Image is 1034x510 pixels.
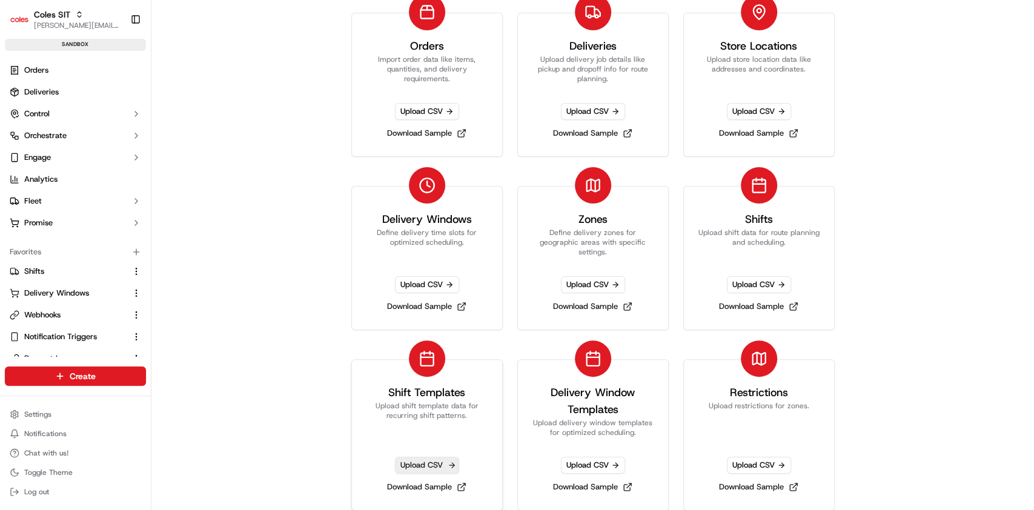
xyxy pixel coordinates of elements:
[351,13,503,157] a: OrdersImport order data like items, quantities, and delivery requirements.Upload CSVDownload Sample
[714,125,803,142] a: Download Sample
[10,331,127,342] a: Notification Triggers
[561,457,625,474] span: Upload CSV
[24,130,67,141] span: Orchestrate
[5,61,146,80] a: Orders
[10,310,127,320] a: Webhooks
[410,38,444,55] h3: Orders
[24,288,89,299] span: Delivery Windows
[714,479,803,495] a: Download Sample
[12,177,22,187] div: 📗
[10,266,127,277] a: Shifts
[561,276,625,293] span: Upload CSV
[395,457,459,474] span: Upload CSV
[5,213,146,233] button: Promise
[24,266,44,277] span: Shifts
[366,401,488,437] p: Upload shift template data for recurring shift patterns.
[70,370,96,382] span: Create
[34,21,121,30] button: [PERSON_NAME][EMAIL_ADDRESS][PERSON_NAME][DOMAIN_NAME]
[727,103,791,120] span: Upload CSV
[24,108,50,119] span: Control
[382,298,471,315] a: Download Sample
[720,38,797,55] h3: Store Locations
[24,310,61,320] span: Webhooks
[698,55,820,84] p: Upload store location data like addresses and coordinates.
[12,12,36,36] img: Nash
[41,116,199,128] div: Start new chat
[730,384,788,401] h3: Restrictions
[7,171,98,193] a: 📗Knowledge Base
[532,228,654,257] p: Define delivery zones for geographic areas with specific settings.
[24,152,51,163] span: Engage
[714,298,803,315] a: Download Sample
[24,174,58,185] span: Analytics
[24,409,51,419] span: Settings
[395,276,459,293] span: Upload CSV
[532,418,654,437] p: Upload delivery window templates for optimized scheduling.
[10,10,29,29] img: Coles SIT
[727,276,791,293] span: Upload CSV
[382,479,471,495] a: Download Sample
[34,8,70,21] button: Coles SIT
[395,103,459,120] span: Upload CSV
[569,38,617,55] h3: Deliveries
[5,191,146,211] button: Fleet
[709,401,809,437] p: Upload restrictions for zones.
[24,353,73,364] span: Request Logs
[382,211,472,228] h3: Delivery Windows
[683,186,835,330] a: ShiftsUpload shift data for route planning and scheduling.Upload CSVDownload Sample
[5,483,146,500] button: Log out
[548,298,637,315] a: Download Sample
[24,196,42,207] span: Fleet
[5,104,146,124] button: Control
[24,87,59,98] span: Deliveries
[382,125,471,142] a: Download Sample
[24,448,68,458] span: Chat with us!
[683,13,835,157] a: Store LocationsUpload store location data like addresses and coordinates.Upload CSVDownload Sample
[85,205,147,214] a: Powered byPylon
[102,177,112,187] div: 💻
[121,205,147,214] span: Pylon
[5,305,146,325] button: Webhooks
[12,116,34,137] img: 1736555255976-a54dd68f-1ca7-489b-9aae-adbdc363a1c4
[5,366,146,386] button: Create
[98,171,199,193] a: 💻API Documentation
[548,125,637,142] a: Download Sample
[388,384,465,401] h3: Shift Templates
[517,13,669,157] a: DeliveriesUpload delivery job details like pickup and dropoff info for route planning.Upload CSVD...
[517,186,669,330] a: ZonesDefine delivery zones for geographic areas with specific settings.Upload CSVDownload Sample
[5,39,146,51] div: sandbox
[41,128,153,137] div: We're available if you need us!
[5,283,146,303] button: Delivery Windows
[24,487,49,497] span: Log out
[351,186,503,330] a: Delivery WindowsDefine delivery time slots for optimized scheduling.Upload CSVDownload Sample
[561,103,625,120] span: Upload CSV
[366,228,488,257] p: Define delivery time slots for optimized scheduling.
[24,331,97,342] span: Notification Triggers
[5,327,146,346] button: Notification Triggers
[24,176,93,188] span: Knowledge Base
[548,479,637,495] a: Download Sample
[5,170,146,189] a: Analytics
[12,48,220,68] p: Welcome 👋
[5,349,146,368] button: Request Logs
[5,464,146,481] button: Toggle Theme
[5,148,146,167] button: Engage
[5,445,146,462] button: Chat with us!
[5,126,146,145] button: Orchestrate
[5,5,125,34] button: Coles SITColes SIT[PERSON_NAME][EMAIL_ADDRESS][PERSON_NAME][DOMAIN_NAME]
[31,78,218,91] input: Got a question? Start typing here...
[727,457,791,474] span: Upload CSV
[532,384,654,418] h3: Delivery Window Templates
[206,119,220,134] button: Start new chat
[532,55,654,84] p: Upload delivery job details like pickup and dropoff info for route planning.
[5,82,146,102] a: Deliveries
[24,429,67,439] span: Notifications
[578,211,608,228] h3: Zones
[698,228,820,257] p: Upload shift data for route planning and scheduling.
[366,55,488,84] p: Import order data like items, quantities, and delivery requirements.
[24,65,48,76] span: Orders
[5,262,146,281] button: Shifts
[10,288,127,299] a: Delivery Windows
